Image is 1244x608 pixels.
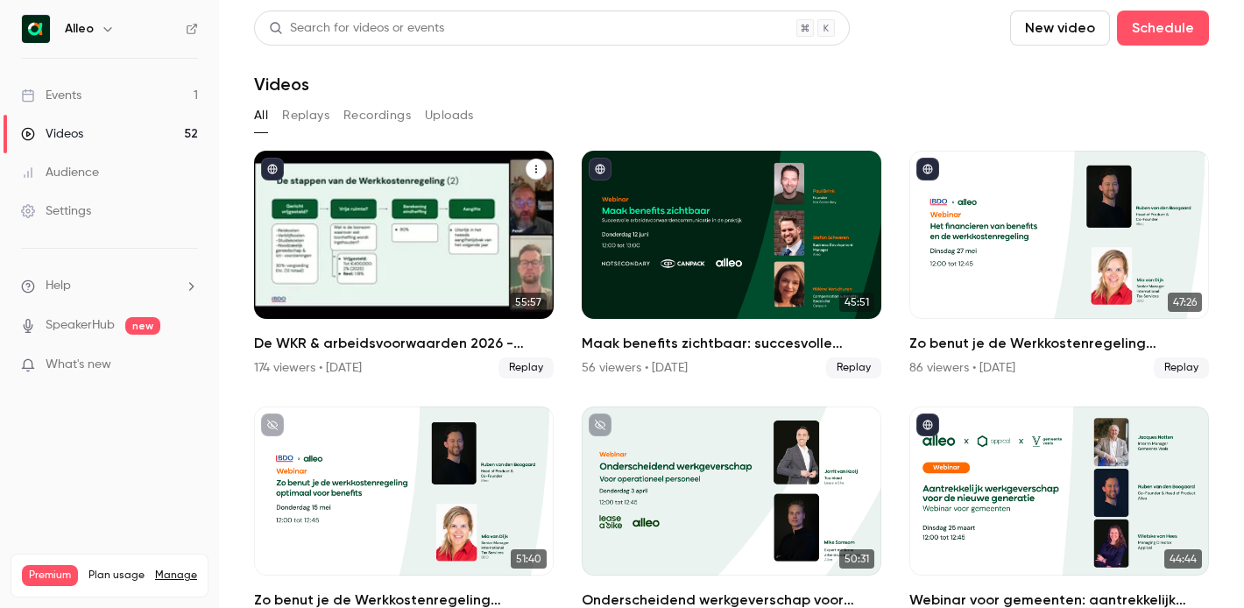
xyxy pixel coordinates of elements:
span: 50:31 [839,549,874,569]
li: Maak benefits zichtbaar: succesvolle arbeidsvoorwaarden communicatie in de praktijk [582,151,881,378]
span: 55:57 [510,293,547,312]
span: Help [46,277,71,295]
button: Uploads [425,102,474,130]
span: Replay [826,357,881,378]
span: Premium [22,565,78,586]
button: Replays [282,102,329,130]
h6: Alleo [65,20,94,38]
span: What's new [46,356,111,374]
span: Plan usage [88,569,145,583]
a: 47:26Zo benut je de Werkkostenregeling optimaal voor benefits86 viewers • [DATE]Replay [909,151,1209,378]
h1: Videos [254,74,309,95]
a: 45:51Maak benefits zichtbaar: succesvolle arbeidsvoorwaarden communicatie in de praktijk56 viewer... [582,151,881,378]
button: All [254,102,268,130]
span: Replay [498,357,554,378]
div: Events [21,87,81,104]
button: Recordings [343,102,411,130]
div: Search for videos or events [269,19,444,38]
li: Zo benut je de Werkkostenregeling optimaal voor benefits [909,151,1209,378]
h2: Maak benefits zichtbaar: succesvolle arbeidsvoorwaarden communicatie in de praktijk [582,333,881,354]
span: new [125,317,160,335]
h2: Zo benut je de Werkkostenregeling optimaal voor benefits [909,333,1209,354]
button: unpublished [589,414,611,436]
button: Schedule [1117,11,1209,46]
div: Videos [21,125,83,143]
li: De WKR & arbeidsvoorwaarden 2026 - Prinsjesdag editie [254,151,554,378]
h2: De WKR & arbeidsvoorwaarden 2026 - [DATE] editie [254,333,554,354]
span: 45:51 [839,293,874,312]
button: published [916,158,939,180]
div: Settings [21,202,91,220]
button: published [916,414,939,436]
button: published [261,158,284,180]
button: published [589,158,611,180]
img: Alleo [22,15,50,43]
div: Audience [21,164,99,181]
li: help-dropdown-opener [21,277,198,295]
span: 44:44 [1164,549,1202,569]
div: 86 viewers • [DATE] [909,359,1015,377]
a: 55:57De WKR & arbeidsvoorwaarden 2026 - [DATE] editie174 viewers • [DATE]Replay [254,151,554,378]
span: Replay [1154,357,1209,378]
div: 56 viewers • [DATE] [582,359,688,377]
a: Manage [155,569,197,583]
iframe: Noticeable Trigger [177,357,198,373]
section: Videos [254,11,1209,597]
div: 174 viewers • [DATE] [254,359,362,377]
a: SpeakerHub [46,316,115,335]
span: 51:40 [511,549,547,569]
button: unpublished [261,414,284,436]
span: 47:26 [1168,293,1202,312]
button: New video [1010,11,1110,46]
